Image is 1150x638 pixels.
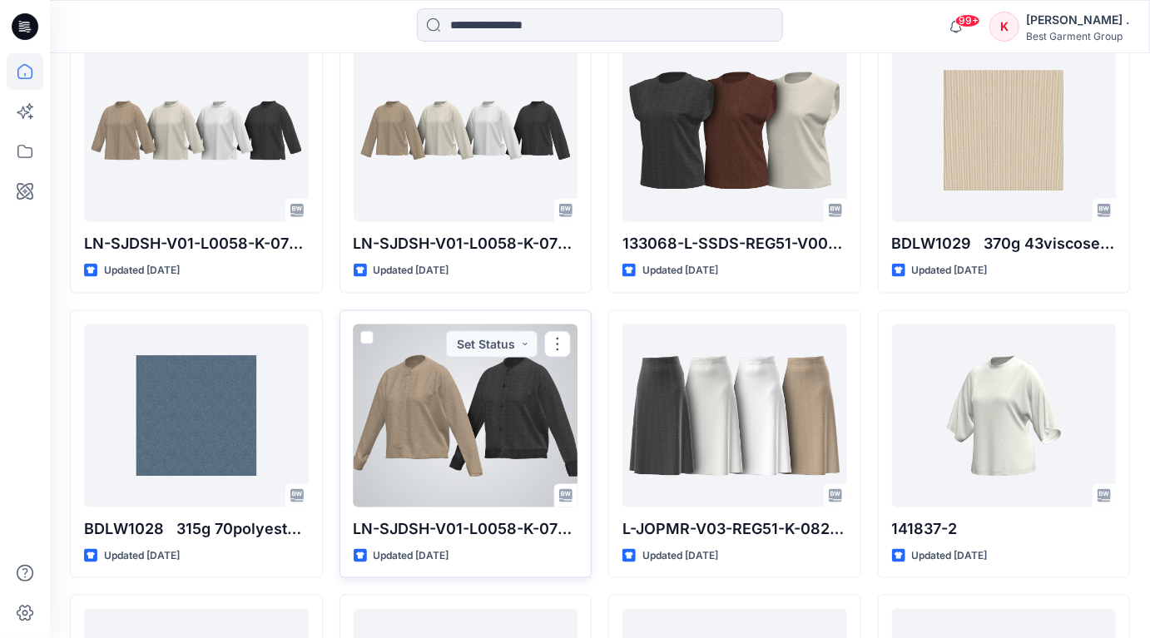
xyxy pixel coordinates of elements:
[642,547,718,565] p: Updated [DATE]
[374,262,449,279] p: Updated [DATE]
[1026,30,1129,42] div: Best Garment Group
[622,232,847,255] p: 133068-L-SSDS-REG51-V00-1123-2_shoulderpad
[989,12,1019,42] div: K
[84,39,309,222] a: LN-SJDSH-V01-L0058-K-0724_3:$ sleeve
[1026,10,1129,30] div: [PERSON_NAME] .
[892,517,1117,541] p: 141837-2
[84,232,309,255] p: LN-SJDSH-V01-L0058-K-0724_3:$ sleeve
[892,232,1117,255] p: BDLW1029 370g 43viscose34polyester19nylon4creora
[912,262,988,279] p: Updated [DATE]
[354,324,578,507] a: LN-SJDSH-V01-L0058-K-0724-1
[622,517,847,541] p: L-JOPMR-V03-REG51-K-0824-2
[892,324,1117,507] a: 141837-2
[622,324,847,507] a: L-JOPMR-V03-REG51-K-0824-2
[354,517,578,541] p: LN-SJDSH-V01-L0058-K-0724-1
[374,547,449,565] p: Updated [DATE]
[622,39,847,222] a: 133068-L-SSDS-REG51-V00-1123-2_shoulderpad
[912,547,988,565] p: Updated [DATE]
[104,262,180,279] p: Updated [DATE]
[642,262,718,279] p: Updated [DATE]
[354,39,578,222] a: LN-SJDSH-V01-L0058-K-0724-3
[84,324,309,507] a: BDLW1028 315g 70polyester30rayon
[892,39,1117,222] a: BDLW1029 370g 43viscose34polyester19nylon4creora
[104,547,180,565] p: Updated [DATE]
[955,14,980,27] span: 99+
[84,517,309,541] p: BDLW1028 315g 70polyester30rayon
[354,232,578,255] p: LN-SJDSH-V01-L0058-K-0724-3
